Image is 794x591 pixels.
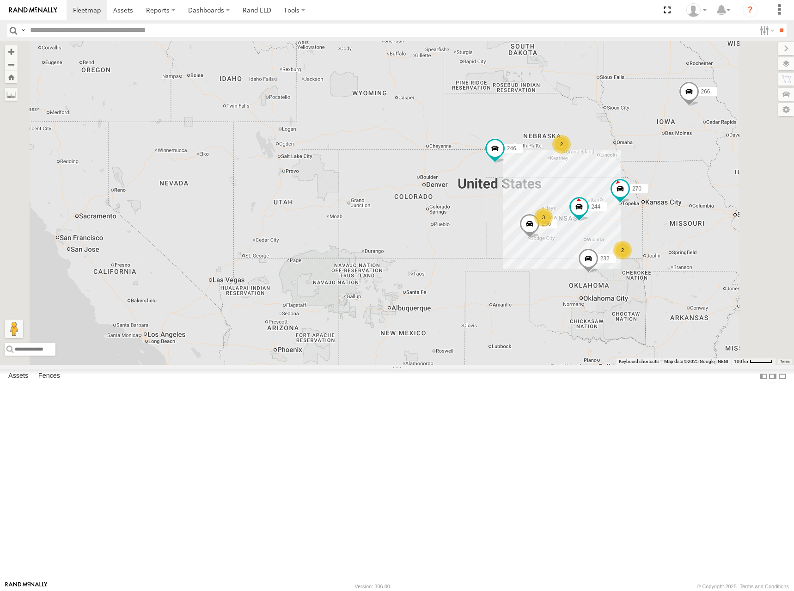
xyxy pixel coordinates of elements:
[759,369,768,383] label: Dock Summary Table to the Left
[740,584,789,589] a: Terms and Conditions
[534,208,553,227] div: 3
[34,370,65,383] label: Fences
[600,255,610,261] span: 232
[5,71,18,83] button: Zoom Home
[731,358,776,365] button: Map Scale: 100 km per 46 pixels
[743,3,757,18] i: ?
[552,135,571,154] div: 2
[507,145,516,152] span: 246
[5,45,18,58] button: Zoom in
[701,88,710,94] span: 266
[778,369,787,383] label: Hide Summary Table
[613,241,632,259] div: 2
[683,3,710,17] div: Shane Miller
[5,320,23,338] button: Drag Pegman onto the map to open Street View
[9,7,57,13] img: rand-logo.svg
[4,370,33,383] label: Assets
[19,24,27,37] label: Search Query
[591,203,600,210] span: 244
[542,220,551,227] span: 256
[619,358,659,365] button: Keyboard shortcuts
[5,58,18,71] button: Zoom out
[734,359,750,364] span: 100 km
[5,88,18,101] label: Measure
[778,103,794,116] label: Map Settings
[632,185,641,192] span: 270
[768,369,777,383] label: Dock Summary Table to the Right
[664,359,728,364] span: Map data ©2025 Google, INEGI
[780,359,790,363] a: Terms (opens in new tab)
[756,24,776,37] label: Search Filter Options
[697,584,789,589] div: © Copyright 2025 -
[355,584,390,589] div: Version: 306.00
[5,582,48,591] a: Visit our Website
